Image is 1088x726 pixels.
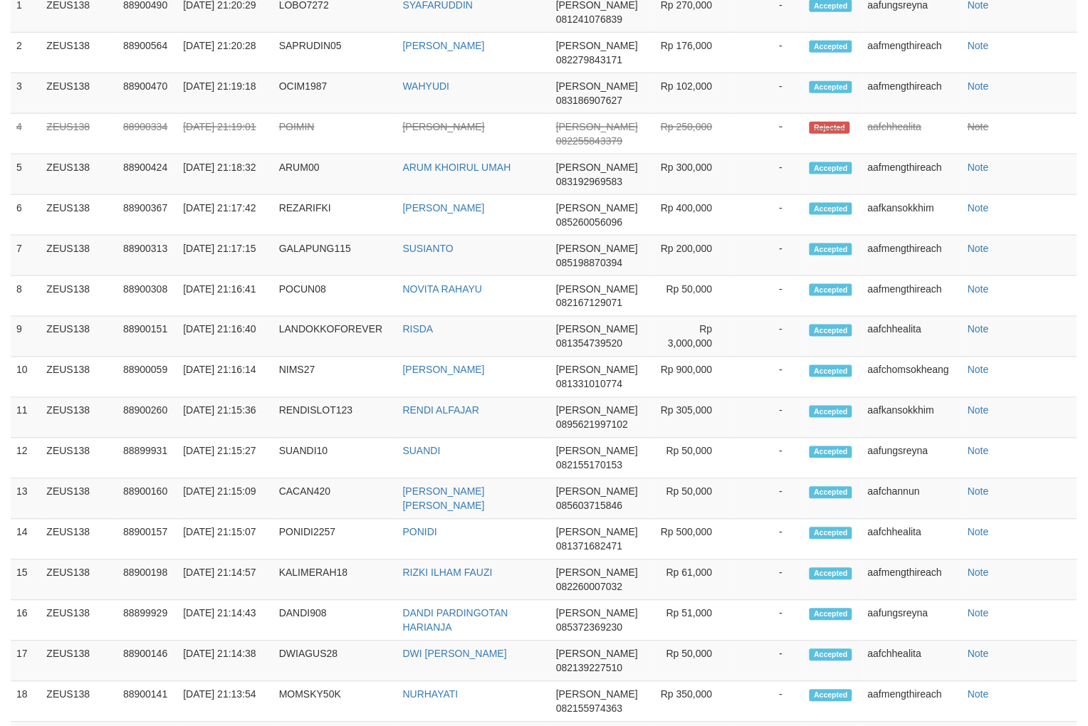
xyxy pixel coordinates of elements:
td: 88900141 [117,682,177,722]
td: Rp 50,000 [651,641,733,682]
a: WAHYUDI [403,80,450,92]
td: Rp 305,000 [651,398,733,438]
a: Note [968,283,989,295]
a: Note [968,567,989,579]
span: Accepted [810,81,852,93]
span: 082155170153 [556,460,622,471]
span: 0895621997102 [556,419,628,431]
td: 88900367 [117,195,177,236]
a: Note [968,80,989,92]
td: 88900424 [117,154,177,195]
td: 88900564 [117,33,177,73]
td: LANDOKKOFOREVER [273,317,397,357]
td: ZEUS138 [41,73,117,114]
td: 11 [11,398,41,438]
td: [DATE] 21:15:09 [177,479,273,520]
td: [DATE] 21:15:36 [177,398,273,438]
a: Note [968,162,989,173]
td: Rp 400,000 [651,195,733,236]
a: SUANDI [403,446,441,457]
td: [DATE] 21:16:41 [177,276,273,317]
a: [PERSON_NAME] [403,364,485,376]
span: [PERSON_NAME] [556,527,638,538]
a: ARUM KHOIRUL UMAH [403,162,511,173]
td: aafchhealita [862,317,962,357]
td: aafchhealita [862,641,962,682]
a: Note [968,202,989,214]
td: aafmengthireach [862,236,962,276]
td: GALAPUNG115 [273,236,397,276]
td: ZEUS138 [41,114,117,154]
td: 88900308 [117,276,177,317]
span: Accepted [810,568,852,580]
td: - [734,641,805,682]
span: [PERSON_NAME] [556,40,638,51]
span: [PERSON_NAME] [556,608,638,619]
a: RENDI ALFAJAR [403,405,479,416]
td: REZARIFKI [273,195,397,236]
td: 16 [11,601,41,641]
td: 17 [11,641,41,682]
td: - [734,73,805,114]
td: 6 [11,195,41,236]
a: Note [968,446,989,457]
span: [PERSON_NAME] [556,567,638,579]
span: Accepted [810,162,852,174]
span: Accepted [810,406,852,418]
td: ZEUS138 [41,641,117,682]
a: RISDA [403,324,434,335]
td: aafmengthireach [862,33,962,73]
td: 8 [11,276,41,317]
span: Rejected [810,122,849,134]
td: Rp 51,000 [651,601,733,641]
span: [PERSON_NAME] [556,324,638,335]
td: 4 [11,114,41,154]
td: 12 [11,438,41,479]
a: Note [968,243,989,254]
td: 88900160 [117,479,177,520]
span: 085603715846 [556,500,622,512]
td: 9 [11,317,41,357]
td: 7 [11,236,41,276]
td: Rp 50,000 [651,438,733,479]
a: Note [968,486,989,498]
span: Accepted [810,284,852,296]
td: ZEUS138 [41,154,117,195]
a: [PERSON_NAME] [403,202,485,214]
td: 88900198 [117,560,177,601]
td: ZEUS138 [41,520,117,560]
td: [DATE] 21:15:07 [177,520,273,560]
td: - [734,357,805,398]
td: 15 [11,560,41,601]
span: 085260056096 [556,216,622,228]
td: POCUN08 [273,276,397,317]
td: aafchhealita [862,114,962,154]
td: [DATE] 21:15:27 [177,438,273,479]
td: 2 [11,33,41,73]
td: 88899929 [117,601,177,641]
td: Rp 102,000 [651,73,733,114]
td: 14 [11,520,41,560]
a: Note [968,689,989,700]
span: [PERSON_NAME] [556,283,638,295]
td: SAPRUDIN05 [273,33,397,73]
td: 88899931 [117,438,177,479]
td: ZEUS138 [41,357,117,398]
td: CACAN420 [273,479,397,520]
td: aafmengthireach [862,682,962,722]
td: aafchhealita [862,520,962,560]
td: ZEUS138 [41,479,117,520]
span: 082260007032 [556,582,622,593]
td: - [734,601,805,641]
td: aafmengthireach [862,73,962,114]
td: NIMS27 [273,357,397,398]
td: [DATE] 21:16:14 [177,357,273,398]
span: Accepted [810,325,852,337]
a: Note [968,608,989,619]
span: [PERSON_NAME] [556,121,638,132]
td: MOMSKY50K [273,682,397,722]
td: ZEUS138 [41,33,117,73]
td: aafkansokkhim [862,195,962,236]
span: 081331010774 [556,379,622,390]
td: Rp 500,000 [651,520,733,560]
